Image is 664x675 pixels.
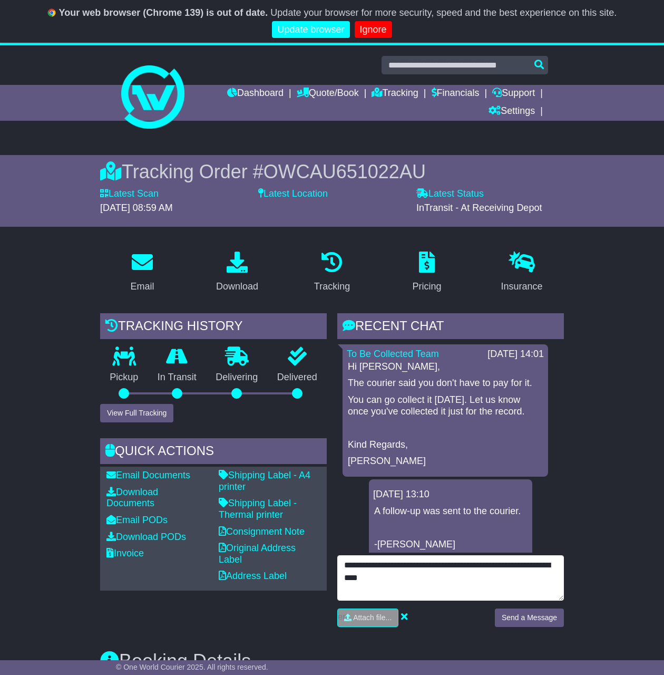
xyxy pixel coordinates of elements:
a: Insurance [494,248,549,297]
a: Email PODs [106,515,168,525]
a: Support [492,85,535,103]
a: Tracking [307,248,357,297]
a: Consignment Note [219,526,305,537]
div: Tracking [314,279,350,294]
p: Hi [PERSON_NAME], [348,361,543,373]
span: Update your browser for more security, speed and the best experience on this site. [270,7,617,18]
div: Pricing [412,279,441,294]
span: [DATE] 08:59 AM [100,202,173,213]
p: [PERSON_NAME] [348,456,543,467]
div: Email [130,279,154,294]
p: Kind Regards, [348,439,543,451]
div: RECENT CHAT [337,313,564,342]
button: Send a Message [495,609,564,627]
a: To Be Collected Team [347,349,439,359]
p: In Transit [148,372,207,383]
span: InTransit - At Receiving Depot [416,202,542,213]
a: Tracking [372,85,418,103]
a: Settings [489,103,535,121]
h3: Booking Details [100,651,564,672]
p: The courier said you don't have to pay for it. [348,378,543,389]
p: Delivered [268,372,327,383]
div: Quick Actions [100,438,327,467]
a: Shipping Label - A4 printer [219,470,310,492]
a: Original Address Label [219,543,296,565]
a: Dashboard [227,85,284,103]
b: Your web browser (Chrome 139) is out of date. [59,7,268,18]
a: Update browser [272,21,349,38]
a: Ignore [355,21,392,38]
a: Invoice [106,548,144,558]
div: Insurance [501,279,542,294]
a: Download Documents [106,487,158,509]
a: Download PODs [106,532,186,542]
div: [DATE] 13:10 [373,489,528,500]
a: Address Label [219,571,287,581]
p: Delivering [206,372,268,383]
p: A follow-up was sent to the courier. [374,506,527,517]
p: -[PERSON_NAME] [374,539,527,551]
button: View Full Tracking [100,404,173,422]
p: You can go collect it [DATE]. Let us know once you've collected it just for the record. [348,394,543,417]
a: Email [123,248,161,297]
a: Download [209,248,265,297]
a: Email Documents [106,470,190,480]
div: Download [216,279,258,294]
a: Shipping Label - Thermal printer [219,498,297,520]
div: Tracking Order # [100,160,564,183]
span: OWCAU651022AU [263,161,426,182]
label: Latest Scan [100,188,159,200]
label: Latest Status [416,188,484,200]
div: [DATE] 14:01 [487,349,544,360]
a: Financials [432,85,480,103]
a: Quote/Book [297,85,359,103]
p: Pickup [100,372,148,383]
span: © One World Courier 2025. All rights reserved. [116,663,268,671]
div: Tracking history [100,313,327,342]
label: Latest Location [258,188,328,200]
a: Pricing [405,248,448,297]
